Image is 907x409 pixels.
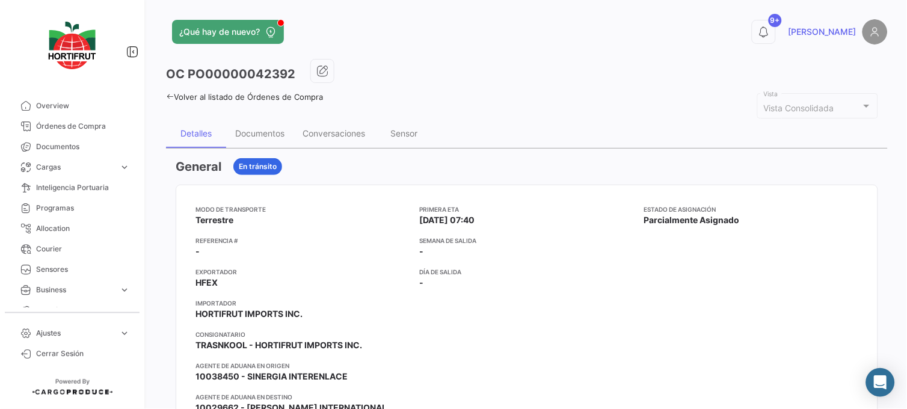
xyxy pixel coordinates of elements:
[36,305,114,316] span: Estadísticas
[42,14,102,76] img: logo-hortifrut.svg
[195,392,410,402] app-card-info-title: Agente de Aduana en Destino
[119,328,130,339] span: expand_more
[195,245,200,257] span: -
[10,96,135,116] a: Overview
[36,328,114,339] span: Ajustes
[10,239,135,259] a: Courier
[195,371,348,383] span: 10038450 - SINERGIA INTERENLACE
[10,198,135,218] a: Programas
[10,218,135,239] a: Allocation
[36,162,114,173] span: Cargas
[10,116,135,137] a: Órdenes de Compra
[195,214,233,226] span: Terrestre
[764,103,834,113] mat-select-trigger: Vista Consolidada
[119,162,130,173] span: expand_more
[36,264,130,275] span: Sensores
[195,361,410,371] app-card-info-title: Agente de Aduana en Origen
[195,308,303,320] span: HORTIFRUT IMPORTS INC.
[644,214,739,226] span: Parcialmente Asignado
[166,92,323,102] a: Volver al listado de Órdenes de Compra
[195,298,410,308] app-card-info-title: Importador
[119,284,130,295] span: expand_more
[36,100,130,111] span: Overview
[166,66,295,82] h3: OC PO00000042392
[10,259,135,280] a: Sensores
[36,284,114,295] span: Business
[36,141,130,152] span: Documentos
[195,277,218,289] span: HFEX
[36,182,130,193] span: Inteligencia Portuaria
[172,20,284,44] button: ¿Qué hay de nuevo?
[10,137,135,157] a: Documentos
[420,245,424,257] span: -
[420,214,475,226] span: [DATE] 07:40
[239,161,277,172] span: En tránsito
[866,368,895,397] div: Abrir Intercom Messenger
[235,128,284,138] div: Documentos
[391,128,418,138] div: Sensor
[36,203,130,214] span: Programas
[303,128,365,138] div: Conversaciones
[180,128,212,138] div: Detalles
[36,348,130,359] span: Cerrar Sesión
[10,177,135,198] a: Inteligencia Portuaria
[195,204,410,214] app-card-info-title: Modo de Transporte
[36,223,130,234] span: Allocation
[644,204,858,214] app-card-info-title: Estado de Asignación
[420,277,424,289] span: -
[195,330,410,339] app-card-info-title: Consignatario
[862,19,888,45] img: placeholder-user.png
[195,236,410,245] app-card-info-title: Referencia #
[176,158,221,175] h3: General
[195,267,410,277] app-card-info-title: Exportador
[789,26,856,38] span: [PERSON_NAME]
[420,267,635,277] app-card-info-title: Día de Salida
[420,236,635,245] app-card-info-title: Semana de Salida
[195,339,362,351] span: TRASNKOOL - HORTIFRUT IMPORTS INC.
[420,204,635,214] app-card-info-title: Primera ETA
[36,121,130,132] span: Órdenes de Compra
[179,26,260,38] span: ¿Qué hay de nuevo?
[119,305,130,316] span: expand_more
[36,244,130,254] span: Courier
